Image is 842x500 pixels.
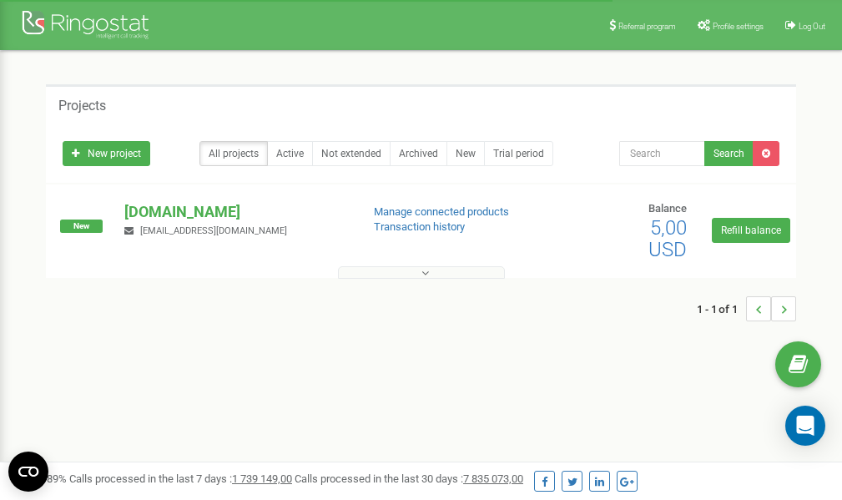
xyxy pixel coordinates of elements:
[295,472,523,485] span: Calls processed in the last 30 days :
[390,141,447,166] a: Archived
[232,472,292,485] u: 1 739 149,00
[374,205,509,218] a: Manage connected products
[785,406,825,446] div: Open Intercom Messenger
[704,141,754,166] button: Search
[312,141,391,166] a: Not extended
[463,472,523,485] u: 7 835 073,00
[58,98,106,114] h5: Projects
[712,218,790,243] a: Refill balance
[799,22,825,31] span: Log Out
[697,296,746,321] span: 1 - 1 of 1
[446,141,485,166] a: New
[374,220,465,233] a: Transaction history
[619,141,705,166] input: Search
[8,452,48,492] button: Open CMP widget
[199,141,268,166] a: All projects
[140,225,287,236] span: [EMAIL_ADDRESS][DOMAIN_NAME]
[713,22,764,31] span: Profile settings
[618,22,676,31] span: Referral program
[648,202,687,215] span: Balance
[648,216,687,261] span: 5,00 USD
[69,472,292,485] span: Calls processed in the last 7 days :
[267,141,313,166] a: Active
[484,141,553,166] a: Trial period
[124,201,346,223] p: [DOMAIN_NAME]
[63,141,150,166] a: New project
[697,280,796,338] nav: ...
[60,220,103,233] span: New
